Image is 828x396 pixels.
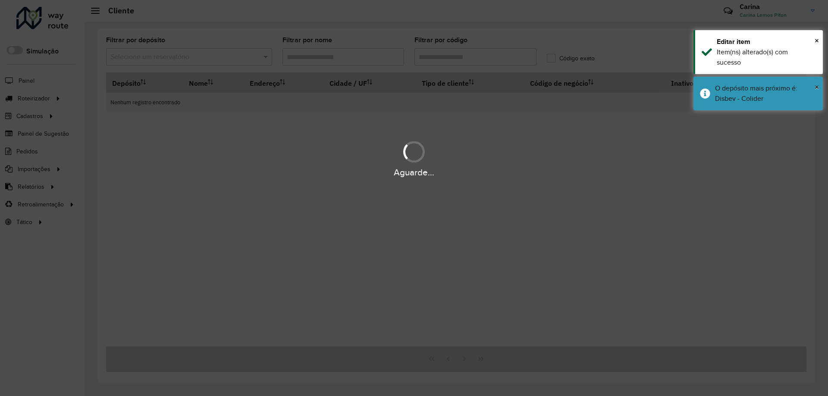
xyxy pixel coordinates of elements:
[815,81,819,94] button: Fechar
[715,84,797,102] font: O depósito mais próximo é: Disbev - Colider
[717,38,750,45] font: Editar item
[815,36,819,45] font: ×
[815,82,819,92] font: ×
[717,48,788,66] font: Item(ns) alterado(s) com sucesso
[815,34,819,47] button: Fechar
[717,37,816,47] div: Editar item
[394,167,434,177] font: Aguarde...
